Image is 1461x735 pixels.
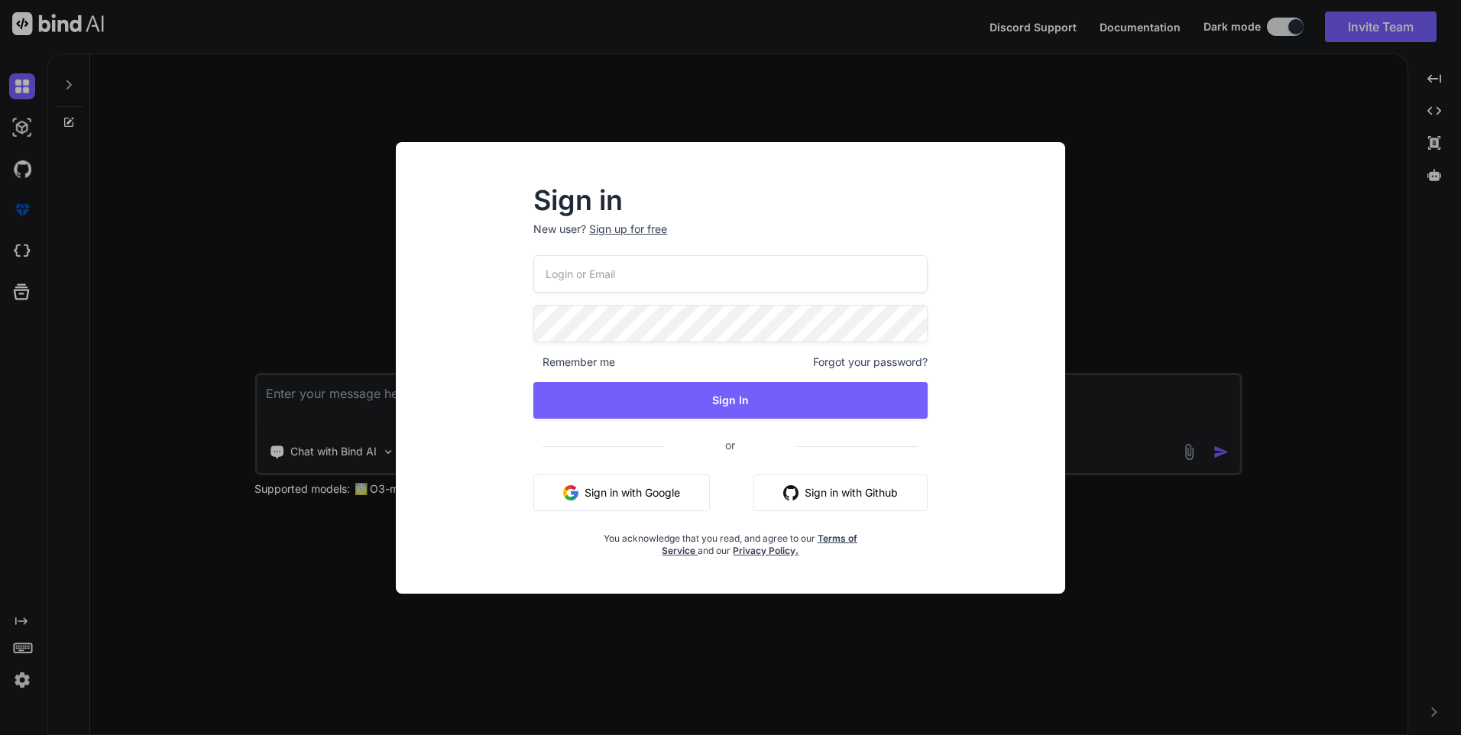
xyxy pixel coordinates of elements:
[533,188,928,212] h2: Sign in
[533,255,928,293] input: Login or Email
[753,474,928,511] button: Sign in with Github
[783,485,799,500] img: github
[733,545,799,556] a: Privacy Policy.
[563,485,578,500] img: google
[664,426,796,464] span: or
[533,382,928,419] button: Sign In
[533,474,710,511] button: Sign in with Google
[533,355,615,370] span: Remember me
[533,222,928,255] p: New user?
[599,523,862,557] div: You acknowledge that you read, and agree to our and our
[589,222,667,237] div: Sign up for free
[662,533,857,556] a: Terms of Service
[813,355,928,370] span: Forgot your password?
